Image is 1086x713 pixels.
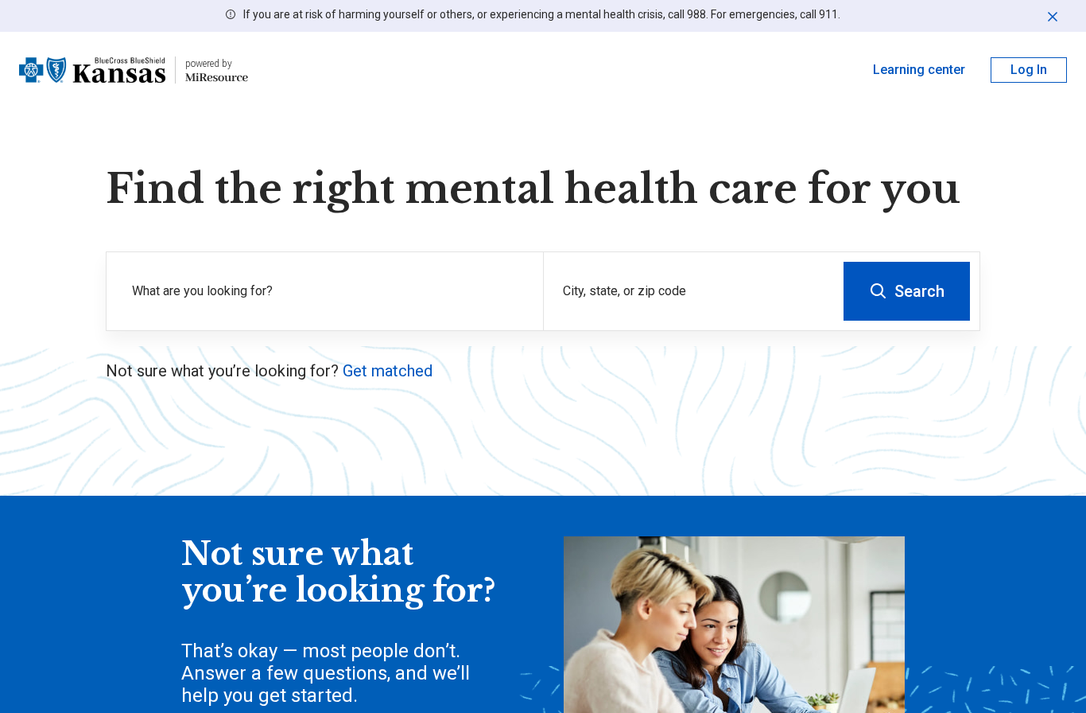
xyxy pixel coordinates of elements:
[873,60,965,80] a: Learning center
[343,361,432,380] a: Get matched
[106,166,980,213] h1: Find the right mental health care for you
[185,56,248,71] div: powered by
[1045,6,1061,25] button: Dismiss
[181,640,499,707] div: That’s okay — most people don’t. Answer a few questions, and we’ll help you get started.
[132,282,524,301] label: What are you looking for?
[243,6,840,23] p: If you are at risk of harming yourself or others, or experiencing a mental health crisis, call 98...
[181,536,499,609] div: Not sure what you’re looking for?
[19,51,165,89] img: Blue Cross Blue Shield Kansas
[844,262,970,321] button: Search
[106,360,980,382] p: Not sure what you’re looking for?
[19,51,248,89] a: Blue Cross Blue Shield Kansaspowered by
[991,57,1067,83] button: Log In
